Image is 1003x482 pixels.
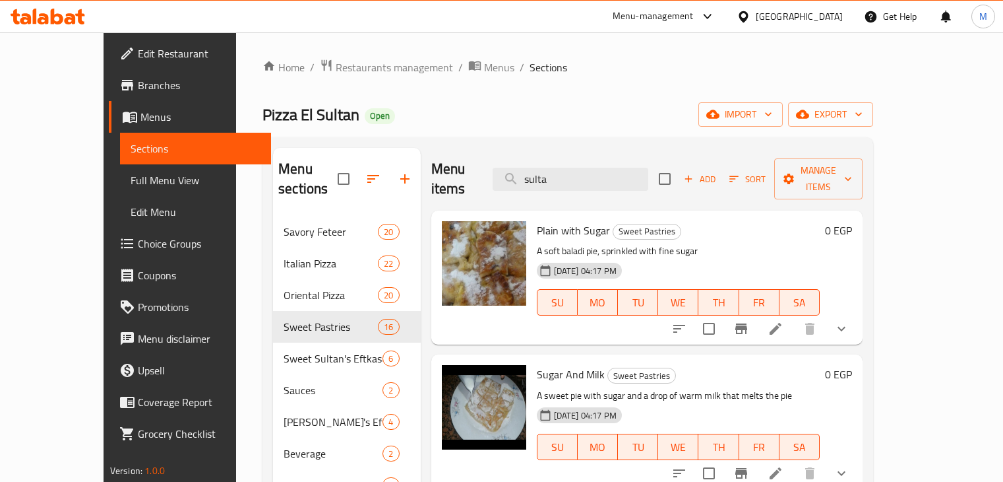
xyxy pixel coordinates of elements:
div: items [378,319,399,335]
button: Sort [726,169,769,189]
svg: Show Choices [834,465,849,481]
span: Restaurants management [336,59,453,75]
span: M [979,9,987,24]
span: FR [745,293,774,312]
div: items [378,224,399,240]
span: Sort [729,172,766,187]
a: Edit Restaurant [109,38,271,69]
input: search [493,168,648,191]
button: TU [618,434,658,460]
a: Choice Groups [109,228,271,259]
div: Beverage [284,446,382,462]
div: Sweet Sultan's Eftkasat6 [273,343,421,374]
span: SU [543,293,572,312]
span: TU [623,293,653,312]
svg: Show Choices [834,321,849,337]
span: 1.0.0 [144,462,165,479]
nav: breadcrumb [262,59,873,76]
button: sort-choices [663,313,695,345]
span: Manage items [785,162,852,195]
button: FR [739,434,779,460]
span: 16 [379,321,398,333]
span: Upsell [138,362,260,378]
span: WE [663,293,693,312]
span: Open [365,110,395,121]
span: Select all sections [330,165,357,193]
span: export [799,106,863,123]
a: Branches [109,69,271,101]
div: items [378,287,399,303]
div: [GEOGRAPHIC_DATA] [756,9,843,24]
span: Select to update [695,315,723,343]
span: Sweet Pastries [613,224,681,239]
span: 2 [383,384,398,397]
span: Sweet Sultan's Eftkasat [284,351,382,366]
span: 4 [383,416,398,429]
div: Sweet Pastries [607,368,676,384]
a: Sections [120,133,271,164]
div: Menu-management [613,9,694,24]
span: [PERSON_NAME]'s Eftkasat [284,414,382,430]
li: / [458,59,463,75]
a: Full Menu View [120,164,271,196]
span: Plain with Sugar [537,221,610,240]
span: Edit Menu [131,204,260,220]
p: A sweet pie with sugar and a drop of warm milk that melts the pie [537,388,820,404]
a: Promotions [109,291,271,323]
span: TH [704,293,733,312]
a: Menus [468,59,514,76]
a: Menus [109,101,271,133]
h6: 0 EGP [825,221,852,240]
span: 2 [383,448,398,460]
span: Sweet Pastries [608,368,675,384]
div: Sweet Pastries16 [273,311,421,343]
span: Grocery Checklist [138,426,260,442]
div: Savory Feteer20 [273,216,421,248]
button: SA [779,289,820,316]
a: Grocery Checklist [109,418,271,450]
span: Sections [530,59,567,75]
img: Sugar And Milk [442,365,526,450]
button: SA [779,434,820,460]
span: Menus [484,59,514,75]
span: Coupons [138,267,260,283]
button: Add section [389,163,421,195]
span: Version: [110,462,142,479]
span: import [709,106,772,123]
div: [PERSON_NAME]'s Eftkasat4 [273,406,421,438]
span: Sections [131,141,260,156]
button: SU [537,434,578,460]
span: Sauces [284,382,382,398]
span: Sort sections [357,163,389,195]
button: import [698,102,783,127]
span: Savory Feteer [284,224,378,240]
div: items [382,382,399,398]
span: Sugar And Milk [537,364,605,384]
span: Italian Pizza [284,256,378,271]
a: Edit Menu [120,196,271,228]
span: Branches [138,77,260,93]
h6: 0 EGP [825,365,852,384]
div: Italian Pizza22 [273,248,421,279]
a: Restaurants management [320,59,453,76]
div: items [382,414,399,430]
span: SU [543,438,572,457]
button: export [788,102,873,127]
button: SU [537,289,578,316]
span: Menu disclaimer [138,331,260,347]
a: Home [262,59,305,75]
span: Edit Restaurant [138,46,260,61]
a: Edit menu item [768,465,783,481]
a: Coupons [109,259,271,291]
span: 6 [383,353,398,365]
a: Upsell [109,355,271,386]
span: Pizza El Sultan [262,100,359,129]
span: Coverage Report [138,394,260,410]
span: 20 [379,289,398,302]
div: items [382,446,399,462]
span: WE [663,438,693,457]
